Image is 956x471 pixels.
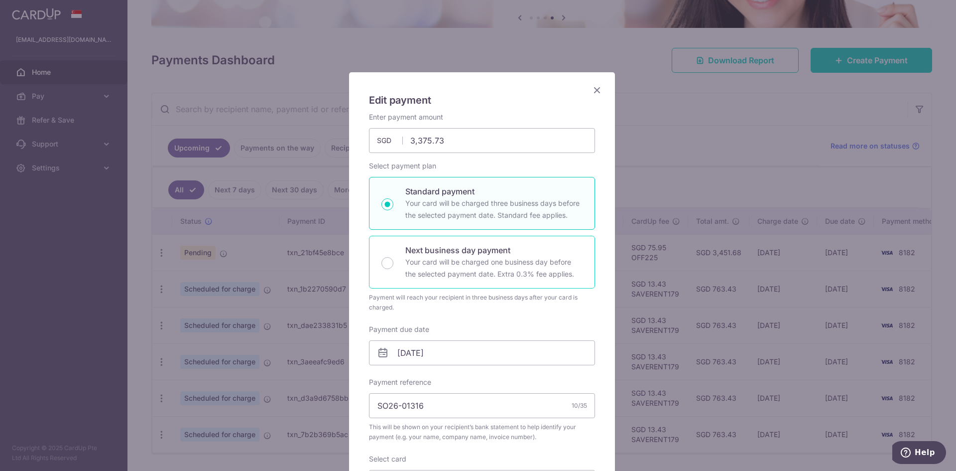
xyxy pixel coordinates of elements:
[369,128,595,153] input: 0.00
[405,244,583,256] p: Next business day payment
[369,422,595,442] span: This will be shown on your recipient’s bank statement to help identify your payment (e.g. your na...
[405,185,583,197] p: Standard payment
[405,256,583,280] p: Your card will be charged one business day before the selected payment date. Extra 0.3% fee applies.
[369,112,443,122] label: Enter payment amount
[591,84,603,96] button: Close
[369,377,431,387] label: Payment reference
[369,92,595,108] h5: Edit payment
[369,454,406,464] label: Select card
[369,293,595,313] div: Payment will reach your recipient in three business days after your card is charged.
[892,441,946,466] iframe: Opens a widget where you can find more information
[572,401,587,411] div: 10/35
[377,136,403,146] span: SGD
[369,161,436,171] label: Select payment plan
[369,340,595,365] input: DD / MM / YYYY
[369,324,429,334] label: Payment due date
[405,197,583,221] p: Your card will be charged three business days before the selected payment date. Standard fee appl...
